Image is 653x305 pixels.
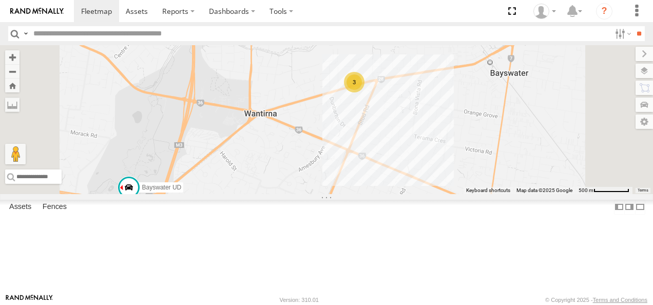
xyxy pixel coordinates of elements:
[575,187,632,194] button: Map Scale: 500 m per 66 pixels
[530,4,560,19] div: Bayswater Sales Counter
[624,200,635,215] label: Dock Summary Table to the Right
[466,187,510,194] button: Keyboard shortcuts
[614,200,624,215] label: Dock Summary Table to the Left
[593,297,647,303] a: Terms and Conditions
[5,79,20,92] button: Zoom Home
[516,187,572,193] span: Map data ©2025 Google
[5,64,20,79] button: Zoom out
[142,184,182,192] span: Bayswater UD
[10,8,64,15] img: rand-logo.svg
[638,188,648,193] a: Terms (opens in new tab)
[6,295,53,305] a: Visit our Website
[635,200,645,215] label: Hide Summary Table
[4,200,36,214] label: Assets
[611,26,633,41] label: Search Filter Options
[280,297,319,303] div: Version: 310.01
[545,297,647,303] div: © Copyright 2025 -
[344,72,364,92] div: 3
[5,50,20,64] button: Zoom in
[22,26,30,41] label: Search Query
[579,187,593,193] span: 500 m
[636,115,653,129] label: Map Settings
[596,3,612,20] i: ?
[5,98,20,112] label: Measure
[37,200,72,214] label: Fences
[5,144,26,164] button: Drag Pegman onto the map to open Street View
